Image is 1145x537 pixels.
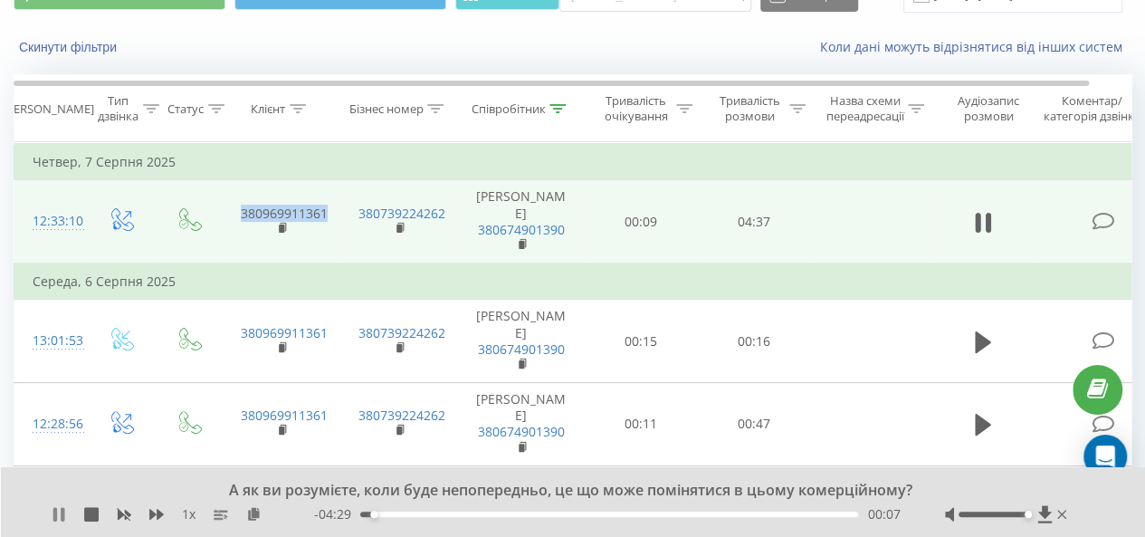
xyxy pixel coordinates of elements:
div: Клієнт [251,101,285,117]
div: Тривалість розмови [713,93,785,124]
span: - 04:29 [314,505,360,523]
div: Назва схеми переадресації [825,93,903,124]
div: Тривалість очікування [600,93,672,124]
a: 380674901390 [478,423,565,440]
span: 00:07 [867,505,900,523]
td: [PERSON_NAME] [458,383,585,466]
a: 380674901390 [478,221,565,238]
td: 00:15 [585,300,698,383]
div: Статус [167,101,204,117]
div: Коментар/категорія дзвінка [1039,93,1145,124]
td: [PERSON_NAME] [458,180,585,264]
a: 380969911361 [241,324,328,341]
td: 00:16 [698,300,811,383]
td: 04:37 [698,180,811,264]
div: [PERSON_NAME] [3,101,94,117]
div: 12:33:10 [33,204,69,239]
div: Аудіозапис розмови [944,93,1032,124]
a: 380739224262 [358,205,445,222]
td: 00:11 [585,383,698,466]
div: Бізнес номер [348,101,423,117]
div: 12:28:56 [33,407,69,442]
a: 380969911361 [241,407,328,424]
div: Тип дзвінка [98,93,138,124]
td: 00:09 [585,180,698,264]
a: 380739224262 [358,324,445,341]
div: Accessibility label [1025,511,1032,518]
span: 1 x [182,505,196,523]
td: 00:47 [698,383,811,466]
a: 380674901390 [478,340,565,358]
div: Open Intercom Messenger [1083,435,1127,478]
div: Accessibility label [370,511,377,518]
td: [PERSON_NAME] [458,300,585,383]
div: А як ви розумієте, коли буде непопередньо, це що може помінятися в цьому комерційному? [154,481,969,501]
div: 13:01:53 [33,323,69,359]
div: Співробітник [471,101,545,117]
a: Коли дані можуть відрізнятися вiд інших систем [820,38,1131,55]
button: Скинути фільтри [14,39,126,55]
a: 380969911361 [241,205,328,222]
a: 380739224262 [358,407,445,424]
